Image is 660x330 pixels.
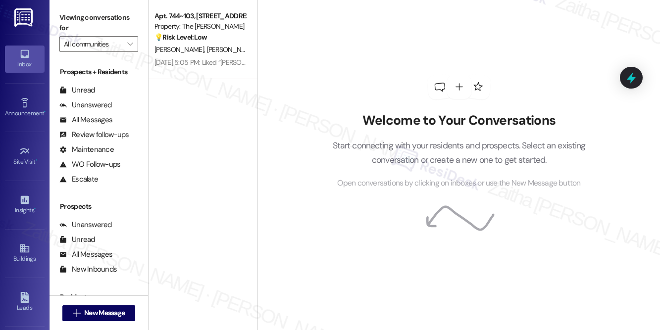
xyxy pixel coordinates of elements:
[59,144,114,155] div: Maintenance
[59,174,98,185] div: Escalate
[59,220,112,230] div: Unanswered
[154,21,246,32] div: Property: The [PERSON_NAME]
[50,67,148,77] div: Prospects + Residents
[59,10,138,36] label: Viewing conversations for
[36,157,37,164] span: •
[62,305,136,321] button: New Message
[59,115,112,125] div: All Messages
[5,143,45,170] a: Site Visit •
[59,85,95,95] div: Unread
[207,45,256,54] span: [PERSON_NAME]
[34,205,36,212] span: •
[14,8,35,27] img: ResiDesk Logo
[317,139,601,167] p: Start connecting with your residents and prospects. Select an existing conversation or create a n...
[59,159,120,170] div: WO Follow-ups
[59,249,112,260] div: All Messages
[59,264,117,275] div: New Inbounds
[154,11,246,21] div: Apt. 744~103, [STREET_ADDRESS][PERSON_NAME]
[337,177,580,189] span: Open conversations by clicking on inboxes or use the New Message button
[44,108,46,115] span: •
[59,100,112,110] div: Unanswered
[73,309,80,317] i: 
[84,308,125,318] span: New Message
[5,240,45,267] a: Buildings
[127,40,133,48] i: 
[50,201,148,212] div: Prospects
[5,46,45,72] a: Inbox
[5,191,45,218] a: Insights •
[154,45,207,54] span: [PERSON_NAME]
[5,289,45,316] a: Leads
[50,292,148,302] div: Residents
[59,130,129,140] div: Review follow-ups
[64,36,122,52] input: All communities
[317,113,601,129] h2: Welcome to Your Conversations
[59,235,95,245] div: Unread
[154,33,207,42] strong: 💡 Risk Level: Low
